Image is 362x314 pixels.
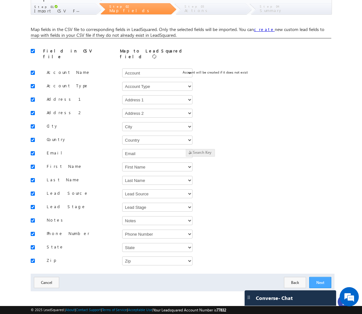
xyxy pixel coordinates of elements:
span: Your Leadsquared Account Number is [153,308,226,312]
span: Summary [260,8,283,13]
div: Leave a message [33,34,107,42]
label: Country [37,137,107,142]
label: Last Name [37,177,107,183]
em: Submit [94,197,116,206]
div: Field in CSV file [43,48,114,59]
textarea: Type your message and click 'Submit' [8,59,117,192]
label: Phone Number [37,231,107,236]
button: Back [284,277,306,288]
span: Step 04 [260,4,280,8]
label: Zip [37,257,107,263]
label: City [37,123,107,129]
a: Contact Support [76,308,101,312]
label: State [37,244,107,250]
label: Email [37,150,107,156]
label: First Name [37,163,107,169]
a: About [66,308,75,312]
div: Minimize live chat window [105,3,120,19]
span: Step 03 [185,4,204,8]
a: create [254,27,275,32]
label: Lead Stage [37,204,107,209]
img: carter-drag [246,295,251,300]
label: Account Type [37,83,107,89]
img: d_60004797649_company_0_60004797649 [11,34,27,42]
button: Cancel [34,277,59,288]
label: Address 2 [37,110,107,115]
label: Notes [37,217,107,223]
span: © 2025 LeadSquared | | | | | [31,307,226,313]
button: Next [309,277,331,288]
div: Map fields in the CSV file to corresponding fields in LeadSquared. Only the selected fields will ... [31,27,331,38]
img: Refresh LeadSquared fields [152,54,156,59]
span: Step 02 [109,4,129,8]
span: Step 01 [34,5,53,9]
label: Lead Source [37,190,107,196]
label: Address 1 [37,96,107,102]
div: Map to LeadSquared field [120,48,190,60]
span: 77832 [216,308,226,312]
span: Import CSV File [34,8,90,13]
span: Actions [185,8,210,13]
span: Map fields [109,8,152,13]
label: Account Name [37,69,107,75]
a: Acceptable Use [128,308,152,312]
span: Converse - Chat [256,295,293,301]
a: Terms of Service [102,308,127,312]
span: Account will be created if it does not exist [183,70,248,74]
